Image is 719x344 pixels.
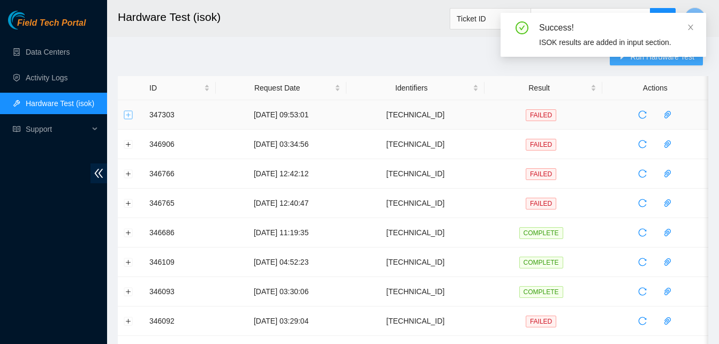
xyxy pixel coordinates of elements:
span: COMPLETE [519,227,563,239]
button: reload [634,136,651,153]
button: search [650,8,676,29]
span: reload [634,140,650,148]
span: reload [634,258,650,266]
span: COMPLETE [519,257,563,268]
span: FAILED [526,139,556,151]
td: [DATE] 03:30:06 [216,277,346,306]
td: [TECHNICAL_ID] [346,248,484,277]
button: Expand row [124,258,133,266]
button: reload [634,106,651,123]
input: Enter text here... [531,8,650,29]
td: [TECHNICAL_ID] [346,100,484,130]
button: reload [634,165,651,182]
span: close [687,24,694,31]
button: E [684,8,706,29]
button: Expand row [124,287,133,296]
button: Expand row [124,140,133,148]
span: FAILED [526,168,556,180]
button: paper-clip [659,106,676,123]
span: Support [26,118,89,140]
img: Akamai Technologies [8,11,54,29]
td: 346765 [143,189,216,218]
span: read [13,125,20,133]
button: paper-clip [659,312,676,330]
span: reload [634,317,650,325]
button: paper-clip [659,195,676,212]
span: double-left [90,163,107,183]
td: [TECHNICAL_ID] [346,189,484,218]
button: paper-clip [659,224,676,241]
button: reload [634,224,651,241]
button: reload [634,283,651,300]
span: paper-clip [660,199,676,207]
a: Activity Logs [26,73,68,82]
div: Success! [539,21,693,34]
button: Expand row [124,228,133,237]
td: 346686 [143,218,216,248]
span: Field Tech Portal [17,18,86,28]
td: [TECHNICAL_ID] [346,218,484,248]
td: 346109 [143,248,216,277]
td: 346092 [143,306,216,336]
button: reload [634,253,651,271]
td: [TECHNICAL_ID] [346,277,484,306]
span: reload [634,228,650,237]
td: [DATE] 11:19:35 [216,218,346,248]
td: [DATE] 12:40:47 [216,189,346,218]
td: 347303 [143,100,216,130]
td: [DATE] 03:34:56 [216,130,346,159]
span: paper-clip [660,110,676,119]
td: 346906 [143,130,216,159]
div: ISOK results are added in input section. [539,36,693,48]
a: Hardware Test (isok) [26,99,94,108]
td: [TECHNICAL_ID] [346,130,484,159]
button: Expand row [124,199,133,207]
td: [DATE] 09:53:01 [216,100,346,130]
a: Akamai TechnologiesField Tech Portal [8,19,86,33]
td: 346093 [143,277,216,306]
span: reload [634,287,650,296]
td: [TECHNICAL_ID] [346,159,484,189]
a: Data Centers [26,48,70,56]
th: Actions [602,76,708,100]
span: E [692,12,698,25]
span: paper-clip [660,228,676,237]
button: reload [634,195,651,212]
td: [DATE] 04:52:23 [216,248,346,277]
span: FAILED [526,109,556,121]
td: [DATE] 12:42:12 [216,159,346,189]
button: reload [634,312,651,330]
span: reload [634,199,650,207]
button: paper-clip [659,165,676,182]
span: reload [634,169,650,178]
td: [DATE] 03:29:04 [216,306,346,336]
button: paper-clip [659,283,676,300]
span: Ticket ID [457,11,524,27]
span: FAILED [526,198,556,210]
span: check-circle [516,21,528,34]
span: COMPLETE [519,286,563,298]
button: paper-clip [659,253,676,271]
span: FAILED [526,316,556,327]
button: paper-clip [659,136,676,153]
button: Expand row [124,169,133,178]
span: paper-clip [660,169,676,178]
button: Expand row [124,317,133,325]
span: paper-clip [660,287,676,296]
button: Expand row [124,110,133,119]
td: 346766 [143,159,216,189]
span: paper-clip [660,317,676,325]
span: paper-clip [660,258,676,266]
td: [TECHNICAL_ID] [346,306,484,336]
span: reload [634,110,650,119]
span: paper-clip [660,140,676,148]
